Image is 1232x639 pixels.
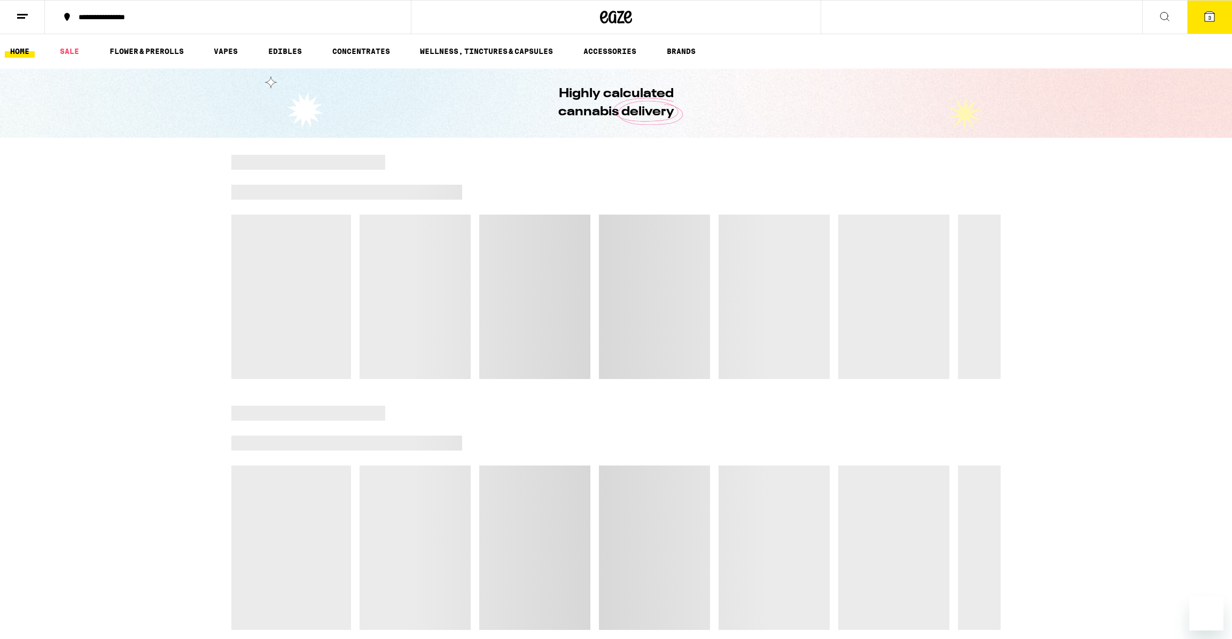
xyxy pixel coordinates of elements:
[263,45,307,58] a: EDIBLES
[1208,14,1211,21] span: 3
[208,45,243,58] a: VAPES
[1189,596,1223,630] iframe: Button to launch messaging window
[661,45,701,58] a: BRANDS
[104,45,189,58] a: FLOWER & PREROLLS
[327,45,395,58] a: CONCENTRATES
[578,45,642,58] a: ACCESSORIES
[528,85,704,121] h1: Highly calculated cannabis delivery
[415,45,558,58] a: WELLNESS, TINCTURES & CAPSULES
[5,45,35,58] a: HOME
[54,45,84,58] a: SALE
[1187,1,1232,34] button: 3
